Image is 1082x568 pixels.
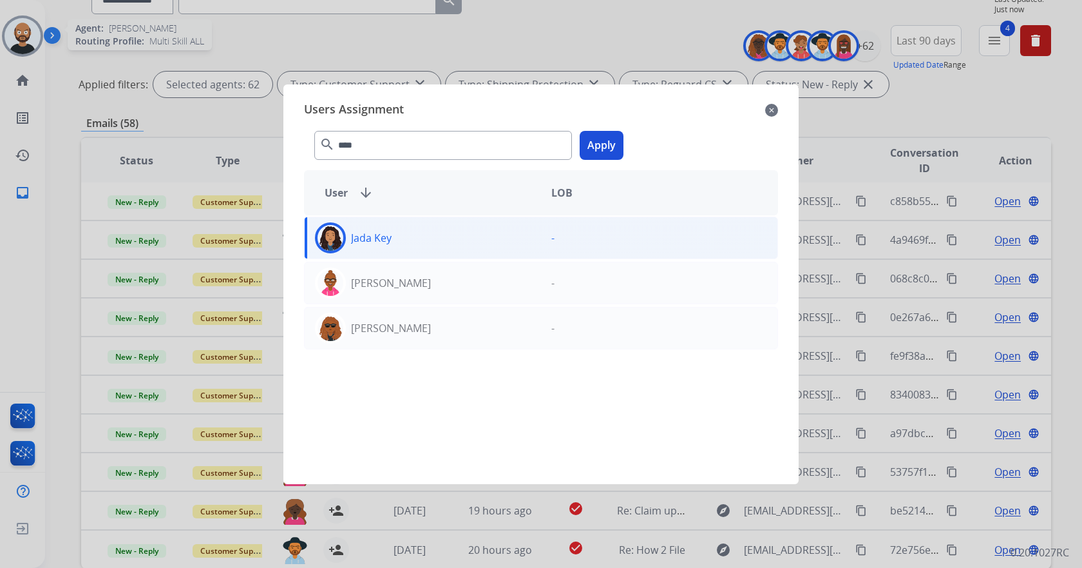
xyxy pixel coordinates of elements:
p: [PERSON_NAME] [351,275,431,291]
p: - [551,230,555,246]
p: Jada Key [351,230,392,246]
p: - [551,320,555,336]
span: Users Assignment [304,100,404,121]
mat-icon: arrow_downward [358,185,374,201]
p: [PERSON_NAME] [351,320,431,336]
mat-icon: close [765,103,778,118]
span: LOB [551,185,573,201]
p: - [551,275,555,291]
div: User [314,185,541,201]
mat-icon: search [319,137,335,152]
button: Apply [580,131,623,160]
